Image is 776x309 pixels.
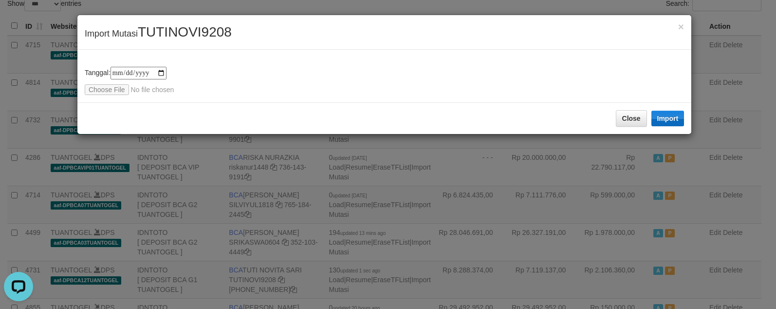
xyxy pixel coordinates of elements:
span: × [678,21,684,32]
span: TUTINOVI9208 [138,24,232,39]
button: Open LiveChat chat widget [4,4,33,33]
button: Close [678,21,684,32]
div: Tanggal: [85,67,684,95]
span: Import Mutasi [85,29,232,39]
button: Import [651,111,684,126]
button: Close [616,110,647,127]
